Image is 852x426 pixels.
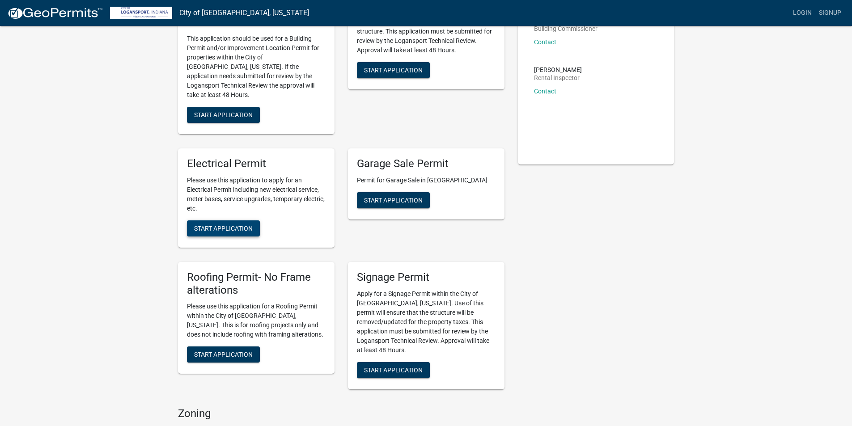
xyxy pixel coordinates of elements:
[357,157,496,170] h5: Garage Sale Permit
[187,157,326,170] h5: Electrical Permit
[187,271,326,297] h5: Roofing Permit- No Frame alterations
[357,271,496,284] h5: Signage Permit
[194,351,253,358] span: Start Application
[187,34,326,100] p: This application should be used for a Building Permit and/or Improvement Location Permit for prop...
[364,196,423,203] span: Start Application
[357,62,430,78] button: Start Application
[187,220,260,236] button: Start Application
[364,366,423,373] span: Start Application
[357,8,496,55] p: Please use this application if you are tearing down, demolishing, or removing any sort of structu...
[534,88,556,95] a: Contact
[364,67,423,74] span: Start Application
[187,107,260,123] button: Start Application
[357,289,496,355] p: Apply for a Signage Permit within the City of [GEOGRAPHIC_DATA], [US_STATE]. Use of this permit w...
[534,75,582,81] p: Rental Inspector
[187,176,326,213] p: Please use this application to apply for an Electrical Permit including new electrical service, m...
[194,224,253,232] span: Start Application
[357,192,430,208] button: Start Application
[534,38,556,46] a: Contact
[534,67,582,73] p: [PERSON_NAME]
[178,407,504,420] h4: Zoning
[179,5,309,21] a: City of [GEOGRAPHIC_DATA], [US_STATE]
[357,362,430,378] button: Start Application
[815,4,845,21] a: Signup
[194,111,253,118] span: Start Application
[534,25,598,32] p: Building Commissioner
[110,7,172,19] img: City of Logansport, Indiana
[187,302,326,339] p: Please use this application for a Roofing Permit within the City of [GEOGRAPHIC_DATA], [US_STATE]...
[187,346,260,363] button: Start Application
[789,4,815,21] a: Login
[357,176,496,185] p: Permit for Garage Sale in [GEOGRAPHIC_DATA]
